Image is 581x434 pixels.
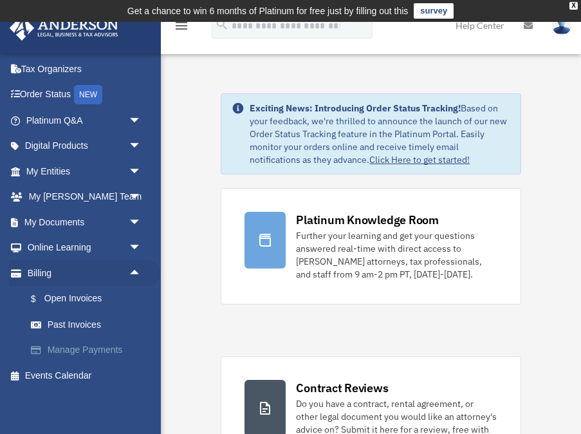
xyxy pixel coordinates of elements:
[129,158,154,185] span: arrow_drop_down
[129,108,154,134] span: arrow_drop_down
[296,229,497,281] div: Further your learning and get your questions answered real-time with direct access to [PERSON_NAM...
[38,291,44,307] span: $
[9,260,161,286] a: Billingarrow_drop_up
[296,380,388,396] div: Contract Reviews
[9,108,161,133] a: Platinum Q&Aarrow_drop_down
[9,209,161,235] a: My Documentsarrow_drop_down
[18,337,161,363] a: Manage Payments
[6,15,122,41] img: Anderson Advisors Platinum Portal
[296,212,439,228] div: Platinum Knowledge Room
[414,3,454,19] a: survey
[9,82,161,108] a: Order StatusNEW
[569,2,578,10] div: close
[369,154,470,165] a: Click Here to get started!
[174,18,189,33] i: menu
[129,133,154,160] span: arrow_drop_down
[18,286,161,312] a: $Open Invoices
[74,85,102,104] div: NEW
[129,184,154,211] span: arrow_drop_down
[9,56,161,82] a: Tax Organizers
[9,235,161,261] a: Online Learningarrow_drop_down
[552,16,571,35] img: User Pic
[250,102,510,166] div: Based on your feedback, we're thrilled to announce the launch of our new Order Status Tracking fe...
[221,188,521,305] a: Platinum Knowledge Room Further your learning and get your questions answered real-time with dire...
[129,260,154,287] span: arrow_drop_up
[127,3,409,19] div: Get a chance to win 6 months of Platinum for free just by filling out this
[9,363,161,388] a: Events Calendar
[250,102,461,114] strong: Exciting News: Introducing Order Status Tracking!
[174,23,189,33] a: menu
[129,235,154,261] span: arrow_drop_down
[9,184,161,210] a: My [PERSON_NAME] Teamarrow_drop_down
[215,17,229,32] i: search
[9,158,161,184] a: My Entitiesarrow_drop_down
[18,312,161,337] a: Past Invoices
[9,133,161,159] a: Digital Productsarrow_drop_down
[129,209,154,236] span: arrow_drop_down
